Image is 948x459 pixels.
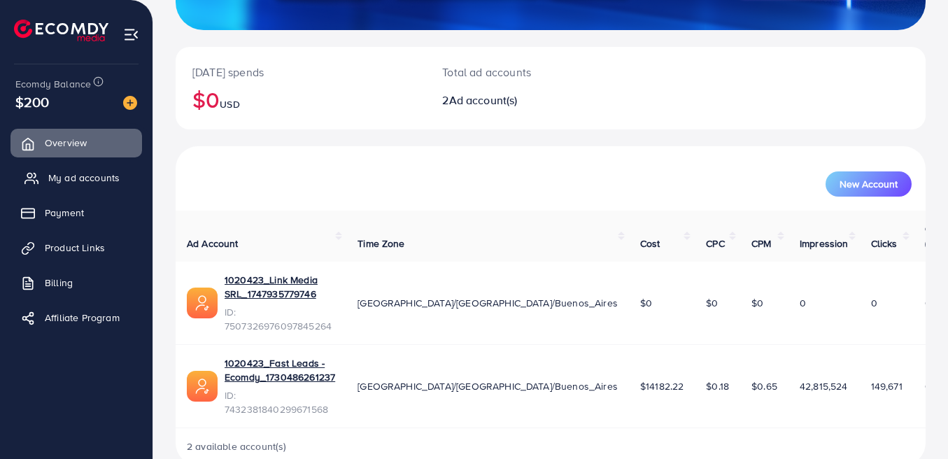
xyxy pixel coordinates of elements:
[14,20,108,41] img: logo
[48,171,120,185] span: My ad accounts
[192,86,409,113] h2: $0
[225,273,335,302] a: 1020423_Link Media SRL_1747935779746
[358,379,618,393] span: [GEOGRAPHIC_DATA]/[GEOGRAPHIC_DATA]/Buenos_Aires
[751,379,777,393] span: $0.65
[187,439,287,453] span: 2 available account(s)
[10,269,142,297] a: Billing
[45,311,120,325] span: Affiliate Program
[45,276,73,290] span: Billing
[45,136,87,150] span: Overview
[187,371,218,402] img: ic-ads-acc.e4c84228.svg
[751,236,771,250] span: CPM
[442,94,596,107] h2: 2
[871,236,898,250] span: Clicks
[925,222,943,250] span: CTR (%)
[826,171,912,197] button: New Account
[925,296,931,310] span: 0
[800,379,848,393] span: 42,815,524
[706,236,724,250] span: CPC
[640,236,660,250] span: Cost
[871,296,877,310] span: 0
[187,288,218,318] img: ic-ads-acc.e4c84228.svg
[10,199,142,227] a: Payment
[187,236,239,250] span: Ad Account
[871,379,903,393] span: 149,671
[15,92,50,112] span: $200
[225,388,335,417] span: ID: 7432381840299671568
[10,164,142,192] a: My ad accounts
[449,92,518,108] span: Ad account(s)
[640,379,684,393] span: $14182.22
[45,206,84,220] span: Payment
[10,234,142,262] a: Product Links
[192,64,409,80] p: [DATE] spends
[123,27,139,43] img: menu
[840,179,898,189] span: New Account
[889,396,938,449] iframe: Chat
[800,296,806,310] span: 0
[10,129,142,157] a: Overview
[225,356,335,385] a: 1020423_Fast Leads - Ecomdy_1730486261237
[15,77,91,91] span: Ecomdy Balance
[358,236,404,250] span: Time Zone
[706,296,718,310] span: $0
[751,296,763,310] span: $0
[220,97,239,111] span: USD
[358,296,618,310] span: [GEOGRAPHIC_DATA]/[GEOGRAPHIC_DATA]/Buenos_Aires
[800,236,849,250] span: Impression
[45,241,105,255] span: Product Links
[640,296,652,310] span: $0
[925,379,944,393] span: 0.74
[706,379,729,393] span: $0.18
[123,96,137,110] img: image
[225,305,335,334] span: ID: 7507326976097845264
[442,64,596,80] p: Total ad accounts
[10,304,142,332] a: Affiliate Program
